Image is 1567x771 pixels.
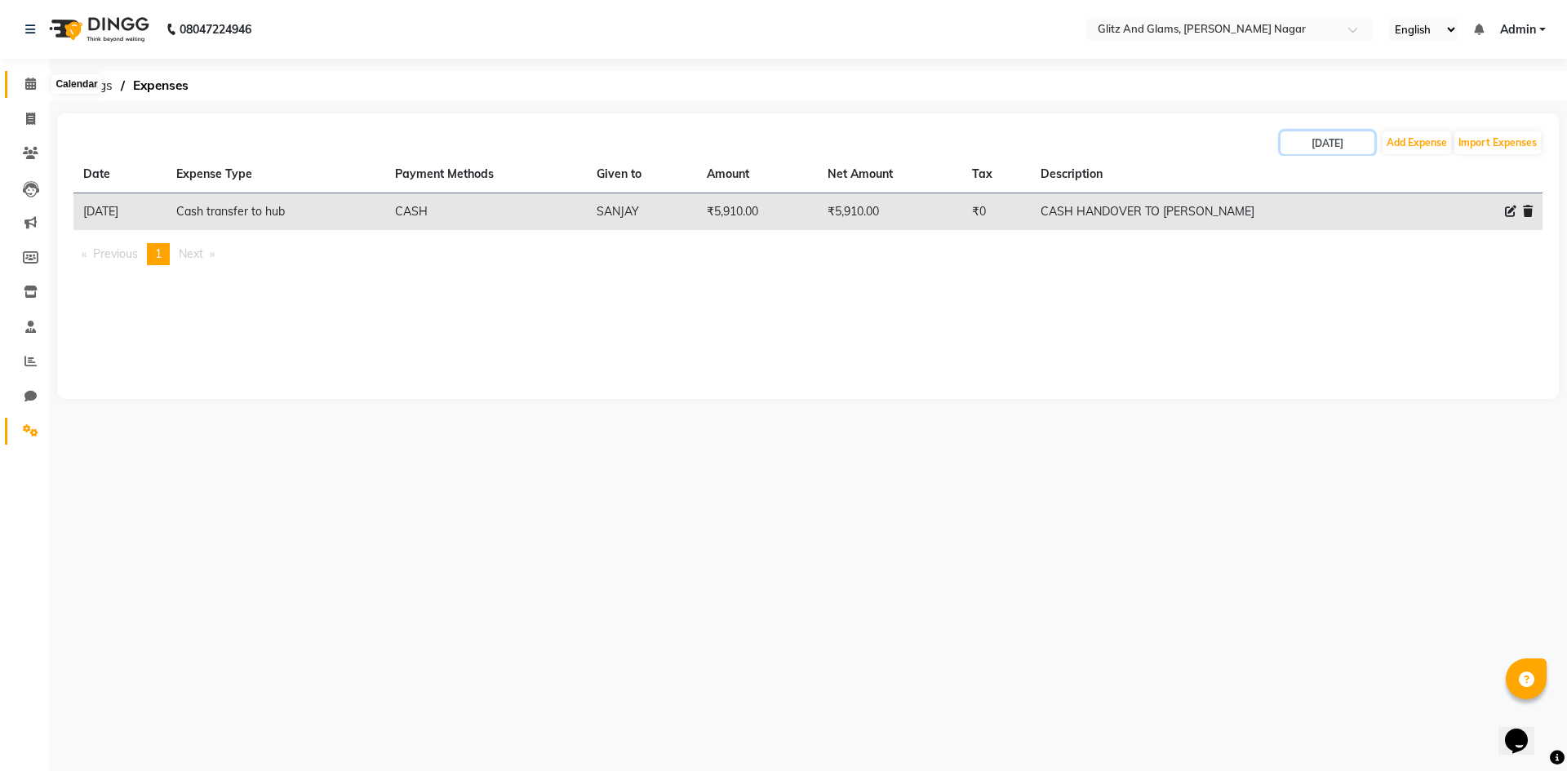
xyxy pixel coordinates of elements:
div: Calendar [51,74,101,94]
td: [DATE] [73,193,166,231]
span: Previous [93,246,138,261]
td: ₹5,910.00 [818,193,962,231]
b: 08047224946 [180,7,251,52]
td: Cash transfer to hub [166,193,385,231]
td: ₹0 [962,193,1031,231]
th: Date [73,156,166,193]
td: SANJAY [587,193,697,231]
button: Add Expense [1383,131,1451,154]
th: Tax [962,156,1031,193]
th: Expense Type [166,156,385,193]
th: Description [1031,156,1429,193]
nav: Pagination [73,243,1543,265]
span: Admin [1500,21,1536,38]
input: PLACEHOLDER.DATE [1281,131,1374,154]
td: CASH HANDOVER TO [PERSON_NAME] [1031,193,1429,231]
button: Import Expenses [1454,131,1541,154]
span: 1 [155,246,162,261]
th: Given to [587,156,697,193]
span: Next [179,246,203,261]
td: ₹5,910.00 [697,193,818,231]
iframe: chat widget [1498,706,1551,755]
th: Payment Methods [385,156,587,193]
th: Amount [697,156,818,193]
img: logo [42,7,153,52]
td: CASH [385,193,587,231]
th: Net Amount [818,156,962,193]
span: Expenses [125,71,197,100]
